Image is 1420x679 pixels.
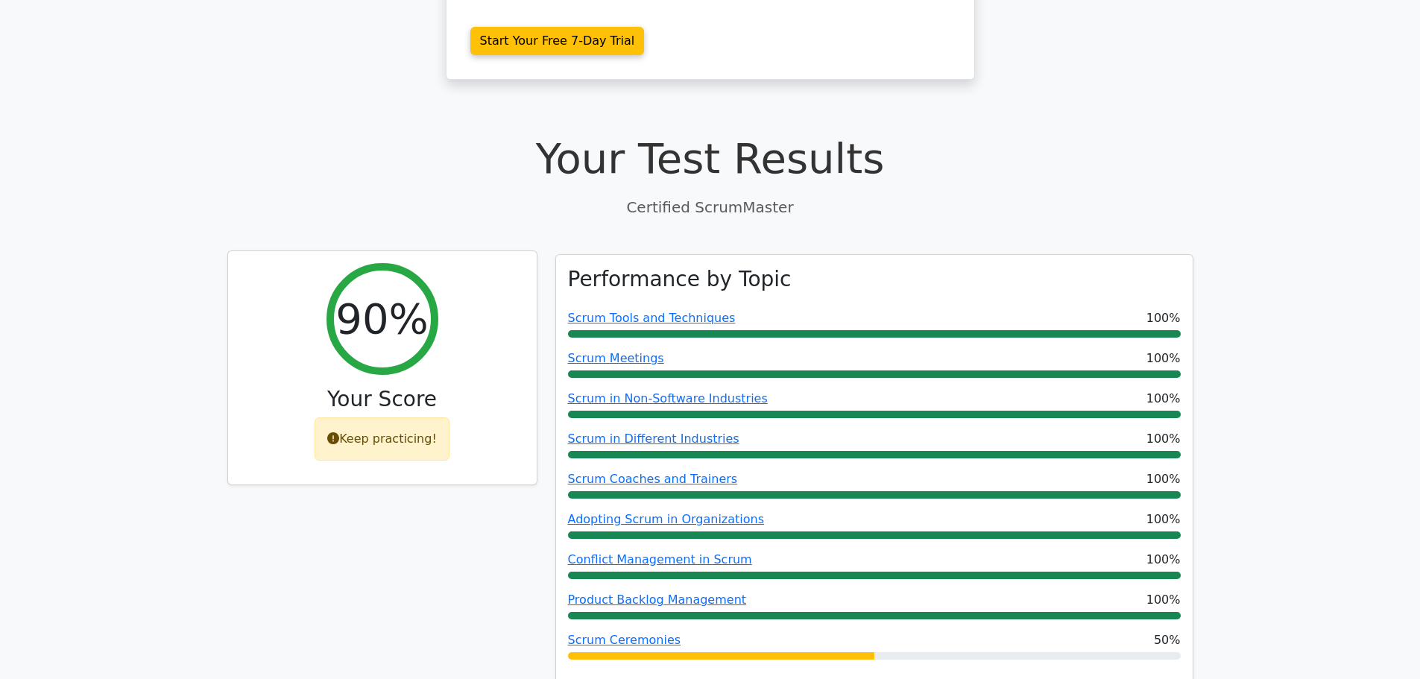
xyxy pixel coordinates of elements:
a: Scrum Meetings [568,351,664,365]
a: Start Your Free 7-Day Trial [470,27,645,55]
a: Scrum in Different Industries [568,432,739,446]
h2: 90% [335,294,428,344]
span: 100% [1146,470,1181,488]
h3: Performance by Topic [568,267,792,292]
span: 100% [1146,430,1181,448]
h3: Your Score [240,387,525,412]
span: 100% [1146,591,1181,609]
span: 100% [1146,390,1181,408]
a: Scrum Tools and Techniques [568,311,736,325]
a: Scrum in Non-Software Industries [568,391,768,405]
a: Scrum Ceremonies [568,633,681,647]
div: Keep practicing! [315,417,449,461]
a: Product Backlog Management [568,593,747,607]
span: 100% [1146,551,1181,569]
h1: Your Test Results [227,133,1193,183]
p: Certified ScrumMaster [227,196,1193,218]
span: 50% [1154,631,1181,649]
span: 100% [1146,350,1181,367]
a: Scrum Coaches and Trainers [568,472,738,486]
span: 100% [1146,309,1181,327]
a: Adopting Scrum in Organizations [568,512,765,526]
a: Conflict Management in Scrum [568,552,752,566]
span: 100% [1146,511,1181,528]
